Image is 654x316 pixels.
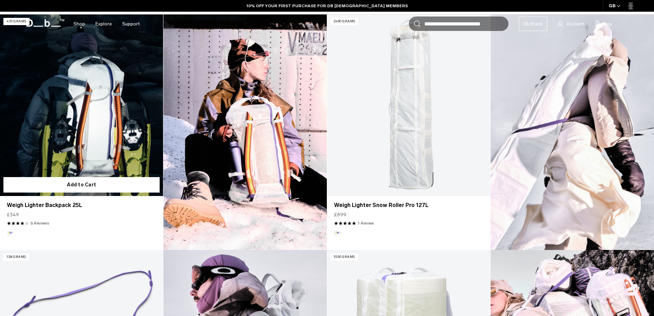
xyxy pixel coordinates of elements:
a: Shop [73,12,85,36]
a: 10% OFF YOUR FIRST PURCHASE FOR DB [DEMOGRAPHIC_DATA] MEMBERS [246,3,408,9]
a: Db Black [519,17,547,31]
img: Content block image [491,14,654,250]
p: 1300 grams [331,253,358,261]
button: Bag [595,20,612,28]
nav: Main Navigation [68,12,145,36]
button: Aurora [334,230,340,236]
a: Weigh Lighter Backpack 25L [7,201,156,209]
a: 1 reviews [358,220,374,226]
a: Weigh Lighter Snow Roller Pro 127L [334,201,483,209]
button: Add to Cart [3,177,160,193]
img: Content block image [163,14,327,250]
a: Weigh Lighter Snow Roller Pro 127L [327,14,490,196]
a: Account [558,20,584,28]
button: Aurora [7,230,13,236]
span: £349 [7,211,19,218]
span: £899 [334,211,346,218]
span: Account [566,20,584,28]
span: Bag [604,20,612,28]
a: 6 reviews [31,220,49,226]
a: Explore [95,12,112,36]
p: 138 grams [3,253,29,261]
a: Support [122,12,140,36]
